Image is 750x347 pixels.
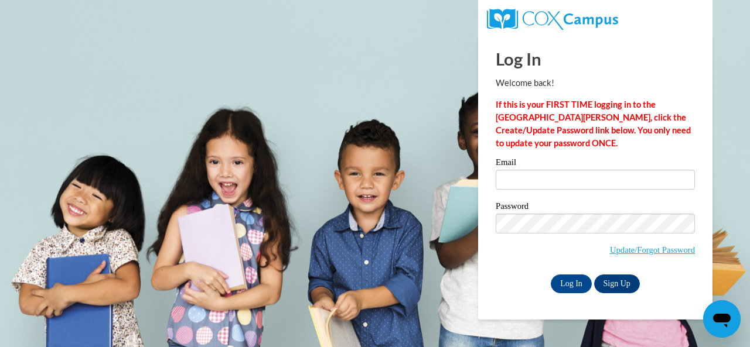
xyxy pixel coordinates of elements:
[496,77,695,90] p: Welcome back!
[703,300,741,338] iframe: Button to launch messaging window
[496,99,691,148] strong: If this is your FIRST TIME logging in to the [GEOGRAPHIC_DATA][PERSON_NAME], click the Create/Upd...
[551,274,592,293] input: Log In
[610,245,695,255] a: Update/Forgot Password
[496,202,695,214] label: Password
[594,274,640,293] a: Sign Up
[496,47,695,71] h1: Log In
[487,9,618,30] img: COX Campus
[496,158,695,170] label: Email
